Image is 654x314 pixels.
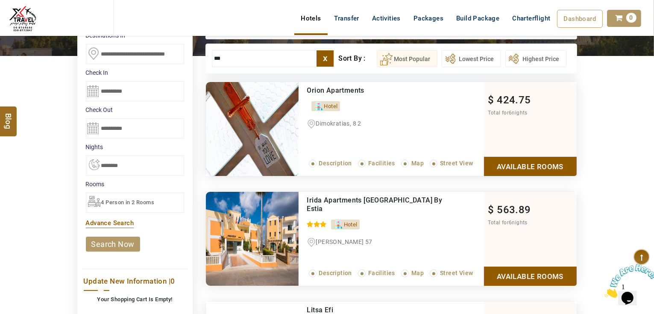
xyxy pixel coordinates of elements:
span: 0 [626,13,636,23]
img: 272866692c7881e6ab72a4883b3405fa1244c39f.JPEG [206,192,299,286]
span: Description [319,270,352,276]
a: Show Rooms [484,157,577,176]
button: Lowest Price [442,50,501,67]
div: Sort By : [338,50,376,67]
span: Charterflight [512,15,550,22]
span: [PERSON_NAME] 57 [316,238,372,245]
span: Street View [440,160,473,167]
div: Orion Apartments [307,86,449,95]
span: Map [411,270,424,276]
label: Check In [86,68,184,77]
a: Hotels [294,10,327,27]
img: 9eaf3a982c8c0e23c7de1732605bdfd3c3c70404.jpeg [206,82,299,176]
span: Description [319,160,352,167]
span: Map [411,160,424,167]
label: nights [86,143,184,151]
img: The Royal Line Holidays [6,3,39,36]
button: Highest Price [505,50,566,67]
span: Dashboard [564,15,596,23]
label: Check Out [86,106,184,114]
span: Street View [440,270,473,276]
span: 6 [509,220,512,226]
span: 563.89 [497,204,531,216]
b: Your Shopping Cart Is Empty! [97,296,172,302]
label: Rooms [86,180,184,188]
a: Packages [407,10,450,27]
iframe: chat widget [601,261,654,301]
span: 0 [170,277,175,285]
a: Orion Apartments [307,86,364,94]
img: Chat attention grabber [3,3,56,37]
a: Show Rooms [484,267,577,286]
span: Dimokratias, 8 2 [316,120,361,127]
span: $ [488,204,494,216]
a: Advance Search [86,219,134,227]
a: Irida Apartments [GEOGRAPHIC_DATA] By Estia [307,196,443,213]
span: Blog [3,113,14,120]
span: 4 Person in 2 Rooms [101,199,155,205]
span: Total for nights [488,110,528,116]
label: x [317,50,334,67]
a: 0 [607,10,641,27]
span: 424.75 [497,94,531,106]
span: Hotel [324,103,338,109]
span: 6 [509,110,512,116]
a: search now [86,237,140,252]
span: $ [488,94,494,106]
a: Charterflight [506,10,557,27]
a: Activities [366,10,407,27]
button: Most Popular [377,50,437,67]
span: Facilities [368,270,395,276]
a: Transfer [328,10,366,27]
span: Facilities [368,160,395,167]
span: Hotel [344,221,358,228]
div: Irida Apartments Malia By Estia [307,196,449,213]
span: 1 [3,3,7,11]
a: Litsa Efi [307,306,334,314]
a: Build Package [450,10,506,27]
span: Total for nights [488,220,528,226]
a: Update New Information |0 [84,276,186,287]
